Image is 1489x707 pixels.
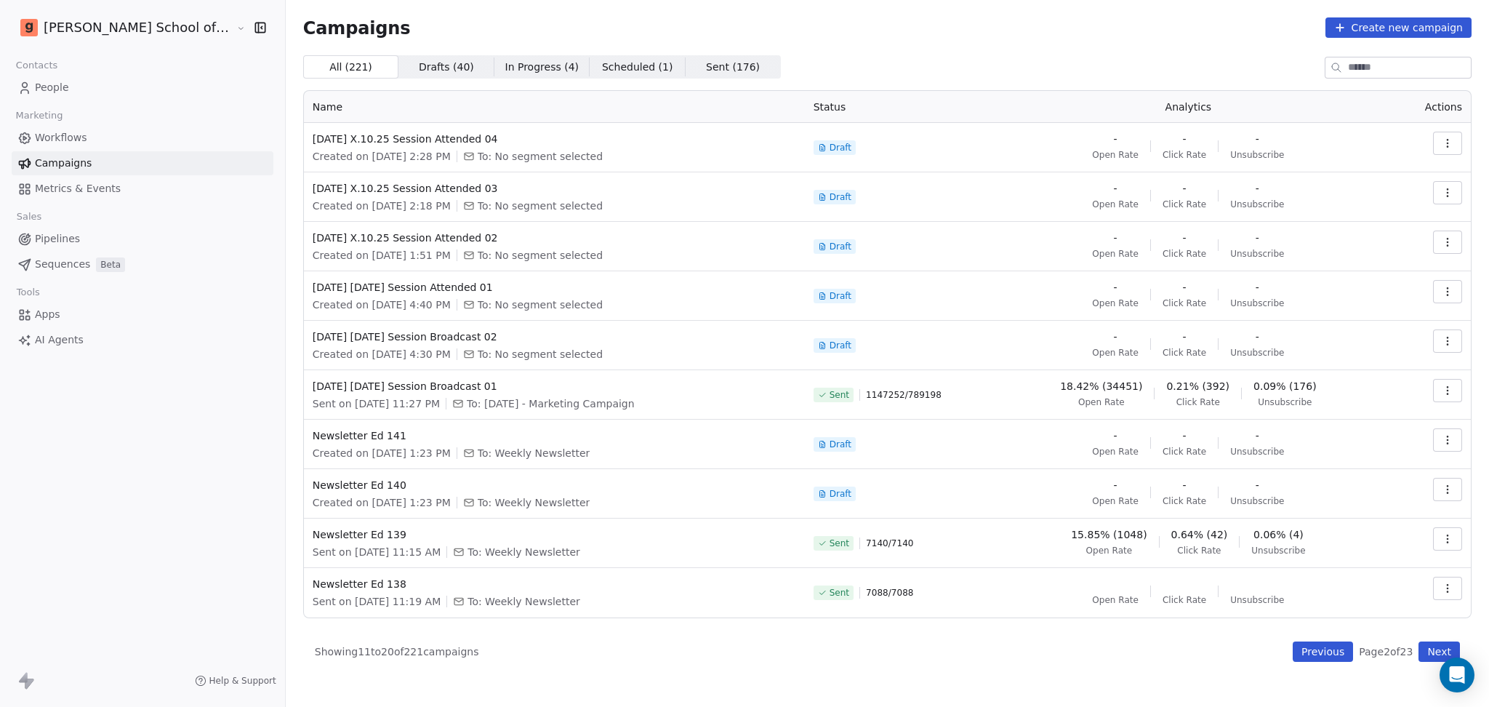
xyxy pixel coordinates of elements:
[805,91,987,123] th: Status
[313,396,440,411] span: Sent on [DATE] 11:27 PM
[478,297,603,312] span: To: No segment selected
[1325,17,1472,38] button: Create new campaign
[1230,594,1284,606] span: Unsubscribe
[209,675,276,687] span: Help & Support
[1256,478,1259,492] span: -
[1092,347,1139,359] span: Open Rate
[1163,248,1206,260] span: Click Rate
[478,248,603,263] span: To: No segment selected
[478,347,603,362] span: To: No segment selected
[1163,594,1206,606] span: Click Rate
[313,545,441,559] span: Sent on [DATE] 11:15 AM
[830,488,851,500] span: Draft
[303,17,411,38] span: Campaigns
[1086,545,1133,556] span: Open Rate
[1256,428,1259,443] span: -
[1092,248,1139,260] span: Open Rate
[12,252,273,276] a: SequencesBeta
[1390,91,1471,123] th: Actions
[866,389,942,401] span: 1147252 / 789198
[467,594,580,609] span: To: Weekly Newsletter
[35,332,84,348] span: AI Agents
[9,105,69,127] span: Marketing
[1114,231,1117,245] span: -
[20,19,38,36] img: Goela%20School%20Logos%20(4).png
[1230,495,1284,507] span: Unsubscribe
[313,446,451,460] span: Created on [DATE] 1:23 PM
[313,428,796,443] span: Newsletter Ed 141
[1114,428,1117,443] span: -
[12,126,273,150] a: Workflows
[313,478,796,492] span: Newsletter Ed 140
[1092,495,1139,507] span: Open Rate
[478,199,603,213] span: To: No segment selected
[35,156,92,171] span: Campaigns
[96,257,125,272] span: Beta
[830,290,851,302] span: Draft
[1183,132,1187,146] span: -
[1163,149,1206,161] span: Click Rate
[419,60,474,75] span: Drafts ( 40 )
[1256,181,1259,196] span: -
[313,329,796,344] span: [DATE] [DATE] Session Broadcast 02
[1230,248,1284,260] span: Unsubscribe
[313,231,796,245] span: [DATE] X.10.25 Session Attended 02
[830,389,849,401] span: Sent
[1092,199,1139,210] span: Open Rate
[1060,379,1142,394] span: 18.42% (34451)
[35,231,80,247] span: Pipelines
[44,18,233,37] span: [PERSON_NAME] School of Finance LLP
[1092,594,1139,606] span: Open Rate
[304,91,805,123] th: Name
[987,91,1390,123] th: Analytics
[1253,379,1317,394] span: 0.09% (176)
[313,379,796,394] span: [DATE] [DATE] Session Broadcast 01
[1251,545,1305,556] span: Unsubscribe
[1183,478,1187,492] span: -
[35,181,121,196] span: Metrics & Events
[1230,297,1284,309] span: Unsubscribe
[1114,181,1117,196] span: -
[830,241,851,252] span: Draft
[313,149,451,164] span: Created on [DATE] 2:28 PM
[313,594,441,609] span: Sent on [DATE] 11:19 AM
[1092,297,1139,309] span: Open Rate
[1166,379,1229,394] span: 0.21% (392)
[1114,329,1117,344] span: -
[1230,199,1284,210] span: Unsubscribe
[1092,446,1139,458] span: Open Rate
[1183,329,1187,344] span: -
[315,644,479,659] span: Showing 11 to 20 of 221 campaigns
[830,191,851,203] span: Draft
[467,396,635,411] span: To: Diwali 2025 - Marketing Campaign
[1293,642,1353,662] button: Previous
[1230,149,1284,161] span: Unsubscribe
[195,675,276,687] a: Help & Support
[12,151,273,175] a: Campaigns
[313,495,451,510] span: Created on [DATE] 1:23 PM
[1114,478,1117,492] span: -
[1163,297,1206,309] span: Click Rate
[9,55,64,76] span: Contacts
[35,80,69,95] span: People
[1078,396,1125,408] span: Open Rate
[10,206,48,228] span: Sales
[1092,149,1139,161] span: Open Rate
[1114,280,1117,295] span: -
[10,281,46,303] span: Tools
[12,328,273,352] a: AI Agents
[1256,231,1259,245] span: -
[1163,199,1206,210] span: Click Rate
[1171,527,1228,542] span: 0.64% (42)
[866,538,913,549] span: 7140 / 7140
[1114,132,1117,146] span: -
[1253,527,1304,542] span: 0.06% (4)
[1163,495,1206,507] span: Click Rate
[1256,280,1259,295] span: -
[12,76,273,100] a: People
[1359,644,1413,659] span: Page 2 of 23
[1258,396,1312,408] span: Unsubscribe
[478,495,590,510] span: To: Weekly Newsletter
[706,60,760,75] span: Sent ( 176 )
[478,446,590,460] span: To: Weekly Newsletter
